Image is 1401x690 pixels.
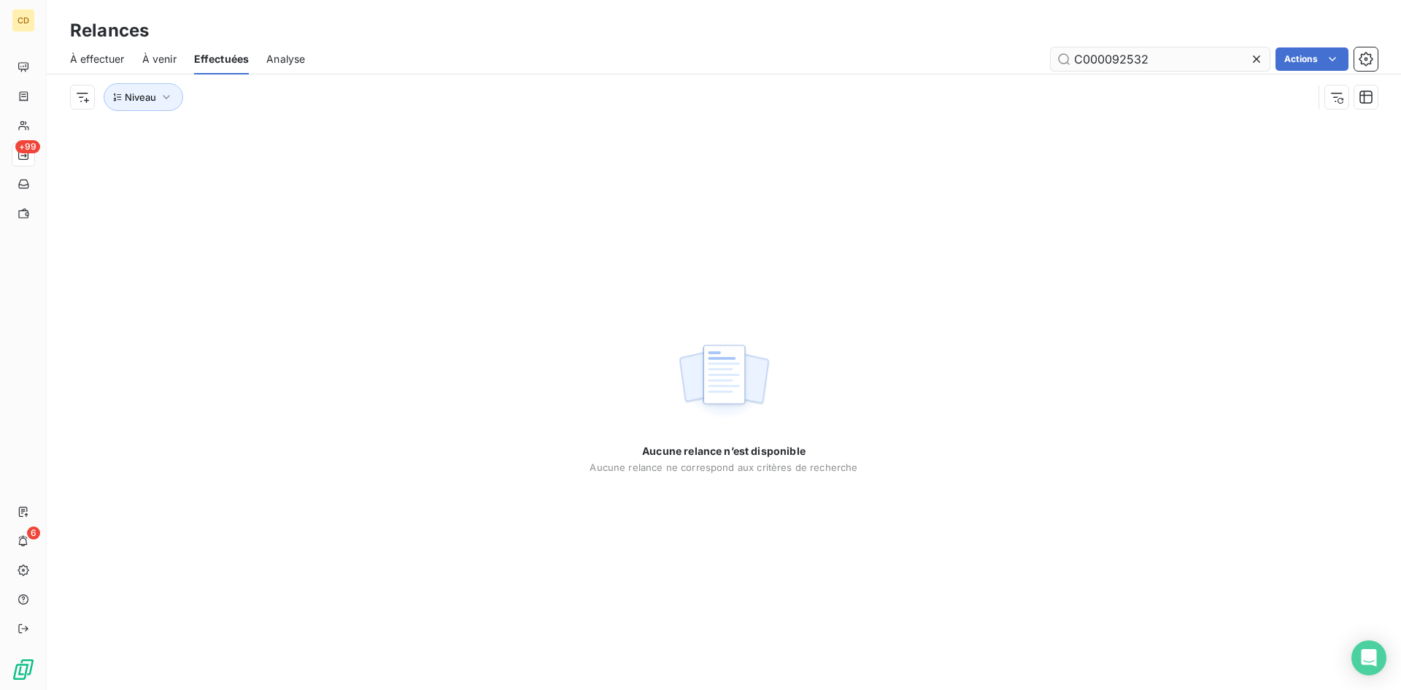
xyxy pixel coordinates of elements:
h3: Relances [70,18,149,44]
span: Aucune relance n’est disponible [642,444,806,459]
span: Aucune relance ne correspond aux critères de recherche [590,461,857,473]
img: Logo LeanPay [12,658,35,681]
span: 6 [27,526,40,540]
button: Actions [1275,47,1348,71]
span: À effectuer [70,52,125,66]
img: empty state [677,337,771,427]
span: +99 [15,140,40,153]
span: Effectuées [194,52,250,66]
button: Niveau [104,83,183,111]
span: Niveau [125,91,156,103]
span: Analyse [266,52,305,66]
div: Open Intercom Messenger [1351,640,1386,675]
input: Rechercher [1051,47,1270,71]
div: CD [12,9,35,32]
span: À venir [142,52,177,66]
